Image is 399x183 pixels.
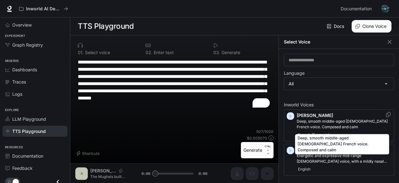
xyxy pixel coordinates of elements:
[84,50,110,55] p: Select voice
[3,89,67,99] a: Logs
[3,64,67,75] a: Dashboards
[379,3,391,15] button: User avatar
[213,50,220,55] p: 0 3 .
[146,50,152,55] p: 0 2 .
[241,142,274,158] button: GenerateCTRL +⏎
[75,148,102,158] button: Shortcuts
[3,163,67,174] a: Feedback
[284,71,305,75] p: Language
[326,20,347,33] a: Docs
[220,50,240,55] p: Generate
[12,22,32,28] span: Overview
[12,165,33,171] span: Feedback
[284,78,394,90] div: All
[3,126,67,137] a: TTS Playground
[3,150,67,161] a: Documentation
[3,114,67,125] a: LLM Playground
[16,3,71,15] button: All workspaces
[352,20,391,33] button: Clone Voice
[12,116,46,122] span: LLM Playground
[12,42,43,48] span: Graph Registry
[12,79,26,85] span: Traces
[26,6,61,12] p: Inworld AI Demos
[381,4,390,13] img: User avatar
[338,3,376,15] a: Documentation
[295,134,389,155] div: Deep, smooth middle-aged [DEMOGRAPHIC_DATA] French voice. Composed and calm
[78,50,84,55] p: 0 1 .
[385,112,391,117] button: Copy Voice ID
[3,39,67,50] a: Graph Registry
[152,50,174,55] p: Enter text
[12,91,22,97] span: Logs
[297,165,312,173] span: English
[341,5,372,13] span: Documentation
[265,145,271,156] p: ⏎
[12,66,37,73] span: Dashboards
[297,112,391,119] p: [PERSON_NAME]
[297,119,391,130] p: Deep, smooth middle-aged male French voice. Composed and calm
[3,76,67,87] a: Traces
[297,153,391,164] p: Energetic and expressive mid-range male voice, with a mildly nasal quality
[265,145,271,152] p: CTRL +
[12,153,43,159] span: Documentation
[284,103,394,107] p: Inworld Voices
[3,19,67,30] a: Overview
[12,128,46,135] span: TTS Playground
[78,58,271,109] textarea: To enrich screen reader interactions, please activate Accessibility in Grammarly extension settings
[78,20,134,33] h1: TTS Playground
